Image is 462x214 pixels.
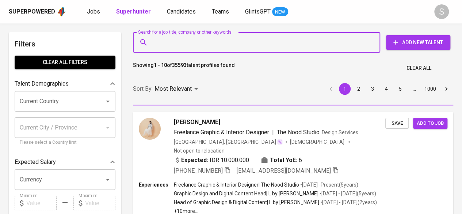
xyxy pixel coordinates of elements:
[167,7,197,16] a: Candidates
[212,8,229,15] span: Teams
[290,138,345,146] span: [DEMOGRAPHIC_DATA]
[324,83,453,95] nav: pagination navigation
[154,62,167,68] b: 1 - 10
[116,8,151,15] b: Superhunter
[174,118,220,127] span: [PERSON_NAME]
[381,83,392,95] button: Go to page 4
[133,61,235,75] p: Showing of talent profiles found
[103,96,113,106] button: Open
[322,129,358,135] span: Design Services
[15,56,115,69] button: Clear All filters
[392,38,444,47] span: Add New Talent
[26,196,57,210] input: Value
[15,155,115,169] div: Expected Salary
[85,196,115,210] input: Value
[319,199,377,206] p: • [DATE] - [DATE] ( 2 years )
[181,156,208,165] b: Expected:
[389,119,405,128] span: Save
[20,139,110,146] p: Please select a Country first
[299,181,358,188] p: • [DATE] - Present ( 5 years )
[174,181,299,188] p: Freelance Graphic & Interior Designer | The Nood Studio
[237,167,331,174] span: [EMAIL_ADDRESS][DOMAIN_NAME]
[154,85,192,93] p: Most Relevant
[413,118,447,129] button: Add to job
[385,118,409,129] button: Save
[103,174,113,185] button: Open
[174,138,283,146] div: [GEOGRAPHIC_DATA], [GEOGRAPHIC_DATA]
[272,8,288,16] span: NEW
[167,8,196,15] span: Candidates
[422,83,438,95] button: Go to page 1000
[394,83,406,95] button: Go to page 5
[339,83,351,95] button: page 1
[272,128,274,137] span: |
[87,7,102,16] a: Jobs
[174,156,249,165] div: IDR 10.000.000
[139,181,174,188] p: Experiences
[57,6,66,17] img: app logo
[15,79,69,88] p: Talent Demographics
[15,76,115,91] div: Talent Demographics
[139,118,161,140] img: 8063ef5d7731c0f00b72c0d31d100819.jpg
[174,167,223,174] span: [PHONE_NUMBER]
[404,61,434,75] button: Clear All
[174,147,225,154] p: Not open to relocation
[20,58,110,67] span: Clear All filters
[245,7,288,16] a: GlintsGPT NEW
[408,85,420,93] div: …
[367,83,378,95] button: Go to page 3
[15,158,56,166] p: Expected Salary
[299,156,302,165] span: 6
[174,129,269,136] span: Freelance Graphic & Interior Designer
[9,8,55,16] div: Superpowered
[174,199,319,206] p: Head of Graphic Design & Digital Content | L by [PERSON_NAME]
[440,83,452,95] button: Go to next page
[245,8,271,15] span: GlintsGPT
[172,62,187,68] b: 35593
[15,38,115,50] h6: Filters
[277,129,320,136] span: The Nood Studio
[9,6,66,17] a: Superpoweredapp logo
[386,35,450,50] button: Add New Talent
[116,7,152,16] a: Superhunter
[154,82,201,96] div: Most Relevant
[406,64,431,73] span: Clear All
[417,119,444,128] span: Add to job
[174,190,318,197] p: Graphic Design and Digital Content Head | L by [PERSON_NAME]
[277,139,283,145] img: magic_wand.svg
[353,83,364,95] button: Go to page 2
[87,8,100,15] span: Jobs
[212,7,230,16] a: Teams
[434,4,449,19] div: S
[318,190,376,197] p: • [DATE] - [DATE] ( 5 years )
[270,156,297,165] b: Total YoE:
[133,85,152,93] p: Sort By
